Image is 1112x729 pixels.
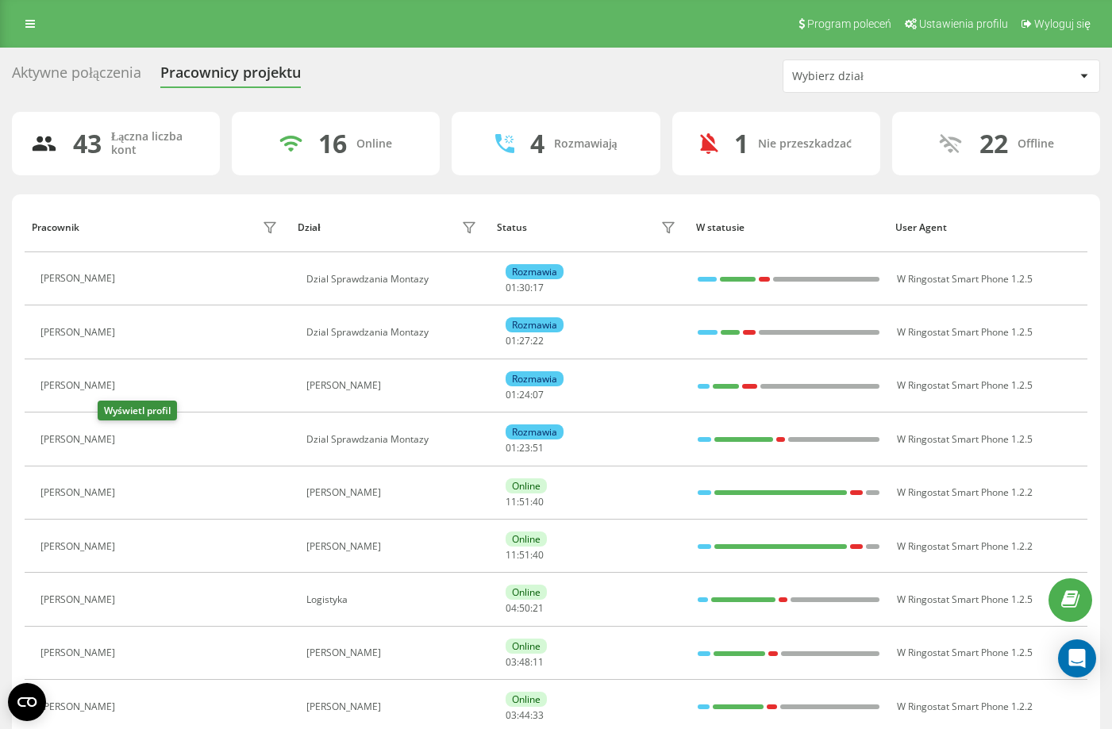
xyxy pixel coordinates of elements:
[1058,639,1096,677] div: Open Intercom Messenger
[98,401,177,420] div: Wyświetl profil
[506,317,564,332] div: Rozmawia
[306,487,481,498] div: [PERSON_NAME]
[40,487,119,498] div: [PERSON_NAME]
[1018,137,1054,151] div: Offline
[758,137,852,151] div: Nie przeszkadzać
[506,550,544,561] div: : :
[519,708,530,722] span: 44
[897,485,1033,499] span: W Ringostat Smart Phone 1.2.2
[519,334,530,347] span: 27
[897,700,1033,713] span: W Ringostat Smart Phone 1.2.2
[533,708,544,722] span: 33
[40,434,119,445] div: [PERSON_NAME]
[506,531,547,547] div: Online
[897,272,1033,286] span: W Ringostat Smart Phone 1.2.5
[506,478,547,493] div: Online
[506,441,517,455] span: 01
[696,222,880,233] div: W statusie
[533,655,544,669] span: 11
[734,129,748,159] div: 1
[897,432,1033,446] span: W Ringostat Smart Phone 1.2.5
[897,593,1033,606] span: W Ringostat Smart Phone 1.2.5
[306,594,481,605] div: Logistyka
[506,639,547,654] div: Online
[506,389,544,401] div: : :
[506,371,564,386] div: Rozmawia
[306,274,481,285] div: Dzial Sprawdzania Montazy
[506,657,544,668] div: : :
[40,541,119,552] div: [PERSON_NAME]
[306,541,481,552] div: [PERSON_NAME]
[40,327,119,338] div: [PERSON_NAME]
[12,64,141,89] div: Aktywne połączenia
[533,388,544,401] span: 07
[1034,17,1091,30] span: Wyloguj się
[40,594,119,605] div: [PERSON_NAME]
[897,539,1033,553] span: W Ringostat Smart Phone 1.2.2
[533,548,544,562] span: 40
[306,701,481,712] div: [PERSON_NAME]
[506,336,544,347] div: : :
[792,70,982,83] div: Wybierz dział
[897,378,1033,392] span: W Ringostat Smart Phone 1.2.5
[979,129,1008,159] div: 22
[519,548,530,562] span: 51
[533,495,544,508] span: 40
[919,17,1008,30] span: Ustawienia profilu
[506,495,517,508] span: 11
[40,380,119,391] div: [PERSON_NAME]
[306,380,481,391] div: [PERSON_NAME]
[519,281,530,294] span: 30
[807,17,891,30] span: Program poleceń
[506,282,544,294] div: : :
[356,137,392,151] div: Online
[306,327,481,338] div: Dzial Sprawdzania Montazy
[519,388,530,401] span: 24
[519,495,530,508] span: 51
[306,434,481,445] div: Dzial Sprawdzania Montazy
[506,424,564,439] div: Rozmawia
[506,692,547,707] div: Online
[40,701,119,712] div: [PERSON_NAME]
[506,497,544,508] div: : :
[506,548,517,562] span: 11
[554,137,618,151] div: Rozmawiają
[506,388,517,401] span: 01
[533,281,544,294] span: 17
[8,683,46,721] button: Open CMP widget
[506,264,564,279] div: Rozmawia
[506,585,547,600] div: Online
[506,710,544,721] div: : :
[519,441,530,455] span: 23
[533,601,544,615] span: 21
[506,443,544,454] div: : :
[533,441,544,455] span: 51
[306,647,481,658] div: [PERSON_NAME]
[519,601,530,615] span: 50
[497,222,527,233] div: Status
[40,647,119,658] div: [PERSON_NAME]
[897,325,1033,339] span: W Ringostat Smart Phone 1.2.5
[506,601,517,615] span: 04
[506,655,517,669] span: 03
[111,130,201,157] div: Łączna liczba kont
[506,603,544,614] div: : :
[506,708,517,722] span: 03
[73,129,102,159] div: 43
[32,222,79,233] div: Pracownik
[895,222,1079,233] div: User Agent
[40,273,119,284] div: [PERSON_NAME]
[530,129,544,159] div: 4
[298,222,320,233] div: Dział
[506,334,517,347] span: 01
[897,646,1033,659] span: W Ringostat Smart Phone 1.2.5
[519,655,530,669] span: 48
[533,334,544,347] span: 22
[506,281,517,294] span: 01
[318,129,347,159] div: 16
[160,64,301,89] div: Pracownicy projektu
